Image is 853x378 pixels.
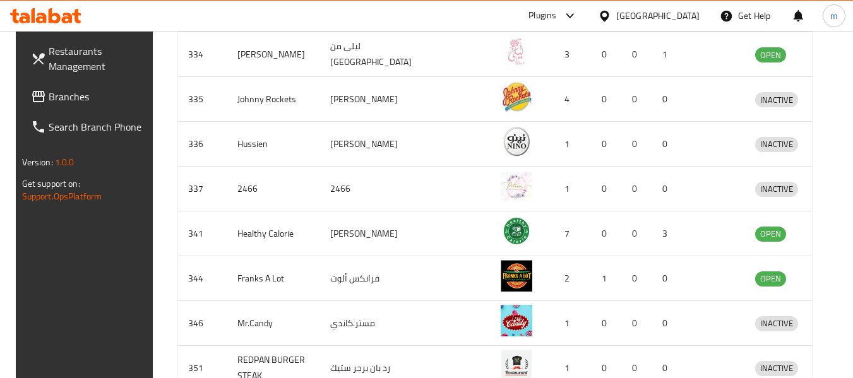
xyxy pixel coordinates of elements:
span: 1.0.0 [55,154,75,170]
td: 0 [622,32,652,77]
div: OPEN [755,227,786,242]
td: 1 [547,167,592,211]
td: 344 [178,256,227,301]
span: OPEN [755,48,786,62]
a: Support.OpsPlatform [22,188,102,204]
td: Hussien [227,122,320,167]
td: 0 [652,167,683,211]
a: Restaurants Management [21,36,158,81]
div: INACTIVE [755,182,798,197]
img: Franks A Lot [501,260,532,292]
img: 2466 [501,170,532,202]
img: Hussien [501,126,532,157]
span: Get support on: [22,175,80,192]
td: 346 [178,301,227,346]
span: INACTIVE [755,93,798,107]
span: INACTIVE [755,316,798,331]
img: Healthy Calorie [501,215,532,247]
td: 1 [592,256,622,301]
td: 0 [622,256,652,301]
img: Mr.Candy [501,305,532,336]
td: 0 [592,122,622,167]
td: [PERSON_NAME] [227,32,320,77]
td: 3 [652,211,683,256]
td: 0 [652,77,683,122]
span: INACTIVE [755,137,798,151]
td: 0 [592,32,622,77]
div: [GEOGRAPHIC_DATA] [616,9,700,23]
td: 1 [652,32,683,77]
td: [PERSON_NAME] [320,211,427,256]
td: 7 [547,211,592,256]
td: ليلى من [GEOGRAPHIC_DATA] [320,32,427,77]
span: Version: [22,154,53,170]
img: Johnny Rockets [501,81,532,112]
td: [PERSON_NAME] [320,77,427,122]
td: Healthy Calorie [227,211,320,256]
td: Franks A Lot [227,256,320,301]
td: 0 [652,301,683,346]
span: OPEN [755,227,786,241]
div: OPEN [755,47,786,62]
div: OPEN [755,271,786,286]
td: 2466 [320,167,427,211]
span: Branches [49,89,148,104]
td: 335 [178,77,227,122]
td: 0 [592,77,622,122]
a: Search Branch Phone [21,112,158,142]
td: 0 [652,122,683,167]
td: 0 [592,167,622,211]
td: Johnny Rockets [227,77,320,122]
td: فرانكس ألوت [320,256,427,301]
span: INACTIVE [755,361,798,375]
td: 0 [622,77,652,122]
span: OPEN [755,271,786,286]
td: مستر.كاندي [320,301,427,346]
img: Leila Min Lebnan [501,36,532,68]
td: 0 [622,211,652,256]
div: Plugins [528,8,556,23]
td: 2466 [227,167,320,211]
span: Search Branch Phone [49,119,148,134]
td: 334 [178,32,227,77]
td: 337 [178,167,227,211]
td: 0 [592,211,622,256]
span: INACTIVE [755,182,798,196]
td: Mr.Candy [227,301,320,346]
div: INACTIVE [755,92,798,107]
span: Restaurants Management [49,44,148,74]
td: [PERSON_NAME] [320,122,427,167]
td: 0 [592,301,622,346]
td: 1 [547,122,592,167]
td: 2 [547,256,592,301]
td: 0 [622,167,652,211]
td: 4 [547,77,592,122]
td: 1 [547,301,592,346]
td: 0 [622,122,652,167]
span: m [830,9,838,23]
a: Branches [21,81,158,112]
td: 341 [178,211,227,256]
td: 3 [547,32,592,77]
td: 336 [178,122,227,167]
td: 0 [622,301,652,346]
td: 0 [652,256,683,301]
